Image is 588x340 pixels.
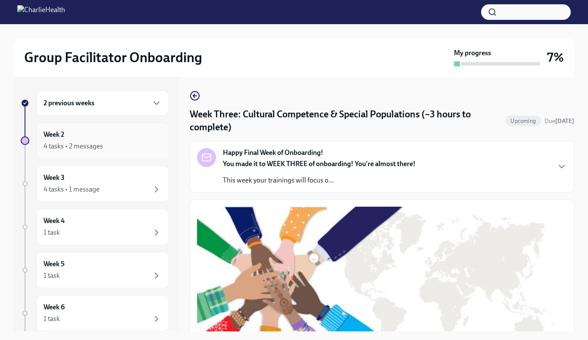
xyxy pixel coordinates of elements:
[44,228,60,237] div: 1 task
[44,259,65,269] h6: Week 5
[223,148,323,157] strong: Happy Final Week of Onboarding!
[544,117,574,125] span: October 27th, 2025 10:00
[44,98,94,108] h6: 2 previous weeks
[44,142,103,151] div: 4 tasks • 2 messages
[44,173,65,183] h6: Week 3
[21,123,169,159] a: Week 24 tasks • 2 messages
[17,5,65,19] img: CharlieHealth
[36,91,169,116] div: 2 previous weeks
[21,295,169,331] a: Week 61 task
[44,130,64,139] h6: Week 2
[223,160,416,168] strong: You made it to WEEK THREE of onboarding! You're almost there!
[24,49,202,66] h2: Group Facilitator Onboarding
[21,166,169,202] a: Week 34 tasks • 1 message
[544,117,574,125] span: Due
[223,176,416,185] p: This week your trainings will focus o...
[44,185,100,194] div: 4 tasks • 1 message
[190,108,502,134] h4: Week Three: Cultural Competence & Special Populations (~3 hours to complete)
[454,48,491,58] strong: My progress
[44,216,65,226] h6: Week 4
[21,209,169,245] a: Week 41 task
[44,314,60,324] div: 1 task
[505,118,541,124] span: Upcoming
[44,271,60,280] div: 1 task
[44,302,65,312] h6: Week 6
[547,50,564,65] h3: 7%
[555,117,574,125] strong: [DATE]
[21,252,169,288] a: Week 51 task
